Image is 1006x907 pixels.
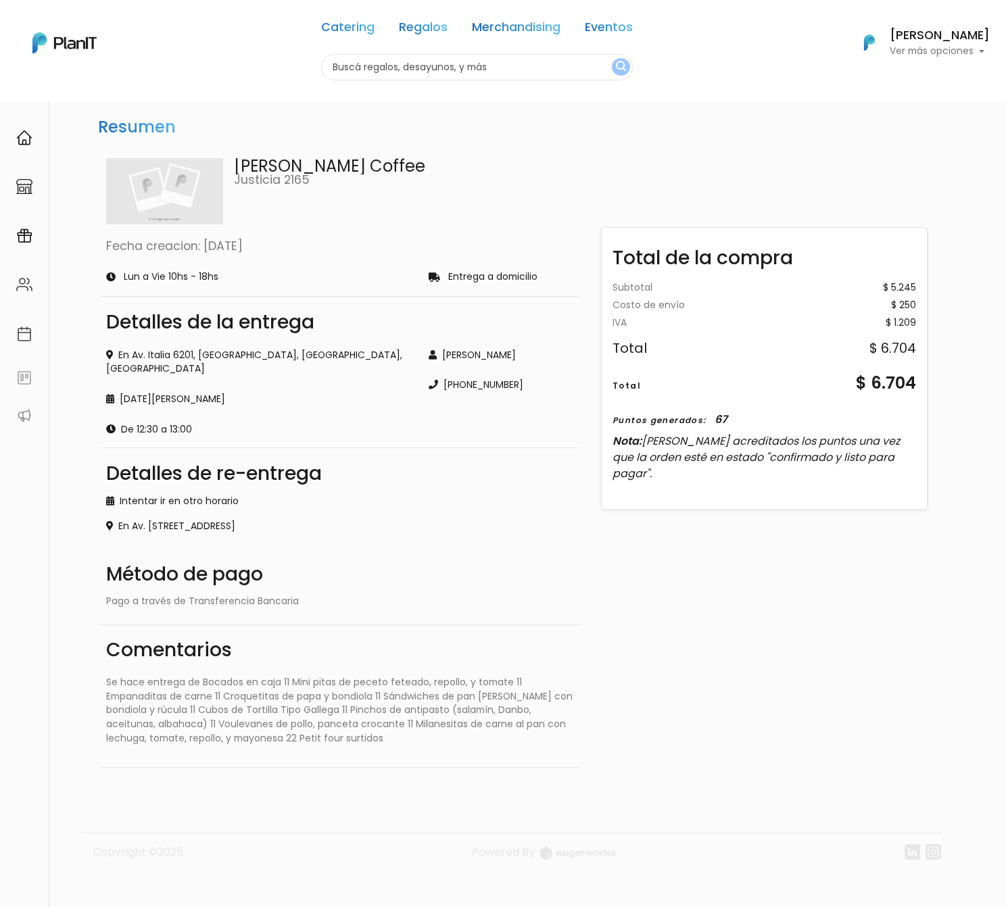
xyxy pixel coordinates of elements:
div: [DATE][PERSON_NAME] [106,392,412,406]
span: [PERSON_NAME] acreditados los puntos una vez que la orden esté en estado "confirmado y listo para... [613,433,900,481]
div: IVA [613,318,627,327]
img: people-662611757002400ad9ed0e3c099ab2801c6687ba6c219adb57efc949bc21e19d.svg [16,276,32,293]
div: $ 6.704 [869,341,916,354]
div: Detalles de re-entrega [106,464,574,483]
div: Detalles de la entrega [106,313,574,332]
p: [PERSON_NAME] Coffee [234,158,574,174]
img: home-e721727adea9d79c4d83392d1f703f7f8bce08238fde08b1acbfd93340b81755.svg [16,130,32,146]
button: PlanIt Logo [PERSON_NAME] Ver más opciones [846,25,990,60]
img: planit_placeholder-9427b205c7ae5e9bf800e9d23d5b17a34c4c1a44177066c4629bad40f2d9547d.png [106,158,223,224]
div: Método de pago [106,560,574,589]
p: Fecha creacion: [DATE] [106,241,574,253]
img: search_button-432b6d5273f82d61273b3651a40e1bd1b912527efae98b1b7a1b2c0702e16a8d.svg [616,61,626,74]
h6: [PERSON_NAME] [890,30,990,42]
div: [PHONE_NUMBER] [429,378,574,392]
div: Total de la compra [602,233,927,272]
div: Total [613,341,647,354]
p: Justicia 2165 [234,174,574,187]
div: Intentar ir en otro horario [106,494,574,508]
img: campaigns-02234683943229c281be62815700db0a1741e53638e28bf9629b52c665b00959.svg [16,228,32,244]
img: calendar-87d922413cdce8b2cf7b7f5f62616a5cf9e4887200fb71536465627b3292af00.svg [16,326,32,342]
div: $ 1.209 [886,318,916,327]
div: [PERSON_NAME] [429,348,574,362]
div: Costo de envío [613,300,685,310]
img: PlanIt Logo [855,28,884,57]
div: En Av. [STREET_ADDRESS] [106,519,574,533]
div: $ 6.704 [856,370,916,395]
p: Entrega a domicilio [448,272,537,282]
input: Buscá regalos, desayunos, y más [321,54,633,80]
h3: Resumen [93,112,181,143]
img: instagram-7ba2a2629254302ec2a9470e65da5de918c9f3c9a63008f8abed3140a32961bf.svg [926,844,941,860]
img: PlanIt Logo [32,32,97,53]
div: $ 250 [891,300,916,310]
a: Merchandising [472,22,560,38]
div: 67 [715,411,727,427]
div: En Av. Italia 6201, [GEOGRAPHIC_DATA], [GEOGRAPHIC_DATA], [GEOGRAPHIC_DATA] [106,348,412,376]
img: partners-52edf745621dab592f3b2c58e3bca9d71375a7ef29c3b500c9f145b62cc070d4.svg [16,408,32,424]
p: Nota: [613,433,916,481]
img: linkedin-cc7d2dbb1a16aff8e18f147ffe980d30ddd5d9e01409788280e63c91fc390ff4.svg [905,844,920,860]
a: Regalos [399,22,448,38]
a: Eventos [585,22,633,38]
p: Ver más opciones [890,47,990,56]
a: Powered By [472,844,616,871]
img: logo_eagerworks-044938b0bf012b96b195e05891a56339191180c2d98ce7df62ca656130a436fa.svg [540,847,616,860]
p: Copyright ©2025 [93,844,183,871]
img: marketplace-4ceaa7011d94191e9ded77b95e3339b90024bf715f7c57f8cf31f2d8c509eaba.svg [16,178,32,195]
div: De 12:30 a 13:00 [106,422,412,437]
div: $ 5.245 [883,283,916,293]
div: Puntos generados: [613,414,706,426]
a: Catering [321,22,375,38]
div: Total [613,379,641,391]
div: Pago a través de Transferencia Bancaria [106,594,574,608]
img: feedback-78b5a0c8f98aac82b08bfc38622c3050aee476f2c9584af64705fc4e61158814.svg [16,370,32,386]
div: Subtotal [613,283,652,293]
span: translation missing: es.layouts.footer.powered_by [472,844,535,860]
div: Comentarios [106,636,574,664]
p: Lun a Vie 10hs - 18hs [124,272,218,282]
p: Se hace entrega de Bocados en caja 11 Mini pitas de peceto feteado, repollo, y tomate 11 Empanadi... [106,675,574,745]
